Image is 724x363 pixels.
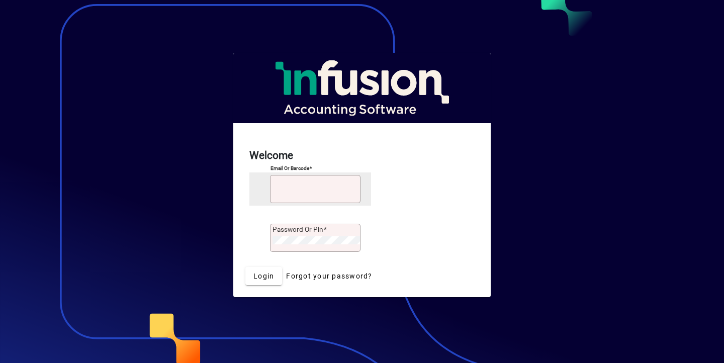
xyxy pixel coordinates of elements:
[249,148,475,164] h2: Welcome
[270,165,309,171] mat-label: Email or Barcode
[253,271,274,282] span: Login
[245,267,282,285] button: Login
[282,267,376,285] a: Forgot your password?
[273,225,323,233] mat-label: Password or Pin
[286,271,372,282] span: Forgot your password?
